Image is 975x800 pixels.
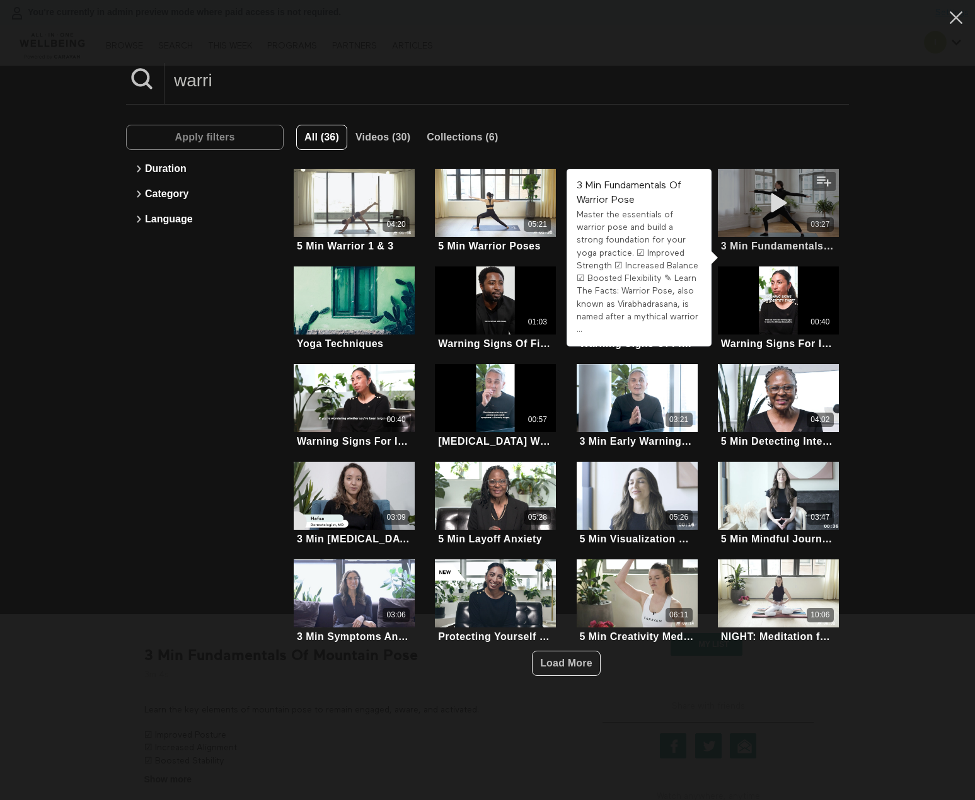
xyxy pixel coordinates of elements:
div: Protecting Yourself From Financial Fraud [438,631,553,643]
div: NIGHT: Meditation for Sleep [721,631,836,643]
button: Videos (30) [347,125,418,150]
div: 00:40 [387,414,406,425]
button: Category [132,181,277,207]
div: 05:28 [528,512,547,523]
a: 5 Min Visualization Meditation For Restful Sleep05:265 Min Visualization Meditation For Restful S... [577,462,698,547]
a: Warning Signs For Identity Theft (Highlight)00:40Warning Signs For Identity Theft (Highlight) [294,364,415,449]
span: Load More [540,658,592,668]
div: 10:06 [811,610,829,620]
a: 5 Min Layoff Anxiety05:285 Min Layoff Anxiety [435,462,556,547]
a: 5 Min Mindful Journaling For Better Sleep03:475 Min Mindful Journaling For Better Sleep [718,462,839,547]
a: 5 Min Detecting Interview Red Flags For Interviewers04:025 Min Detecting Interview Red Flags For ... [718,364,839,449]
button: Duration [132,156,277,181]
a: 5 Min Warrior Poses05:215 Min Warrior Poses [435,169,556,254]
a: 3 Min Early Warning Signs Of Kidney Disease03:213 Min Early Warning Signs Of [MEDICAL_DATA] [577,364,698,449]
span: Videos (30) [355,132,410,142]
button: Language [132,207,277,232]
input: Search [164,63,849,98]
strong: 3 Min Fundamentals Of Warrior Pose [577,181,681,205]
a: Prostate Cancer Warning Symptoms (Highlight)00:57[MEDICAL_DATA] Warning Symptoms (Highlight) [435,364,556,449]
div: 3 Min Symptoms And Signs Of [MEDICAL_DATA] [297,631,412,643]
div: 5 Min Layoff Anxiety [438,533,542,545]
a: Protecting Yourself From Financial FraudProtecting Yourself From Financial Fraud [435,559,556,644]
div: 03:09 [387,512,406,523]
a: Yoga TechniquesYoga Techniques [294,266,415,351]
div: 03:06 [387,610,406,620]
div: Master the essentials of warrior pose and build a strong foundation for your yoga practice. ☑ Imp... [577,209,701,336]
div: 5 Min Visualization Meditation For Restful Sleep [579,533,694,545]
div: [MEDICAL_DATA] Warning Symptoms (Highlight) [438,435,553,447]
div: Yoga Techniques [297,338,384,350]
div: 04:02 [811,414,829,425]
span: All (36) [304,132,339,142]
a: 5 Min Warrior 1 & 304:205 Min Warrior 1 & 3 [294,169,415,254]
div: 05:21 [528,219,547,230]
div: Warning Signs For Identity Theft (Highlight) [297,435,412,447]
div: 06:11 [669,610,688,620]
div: 5 Min Mindful Journaling For Better Sleep [721,533,836,545]
div: 00:57 [528,414,547,425]
button: All (36) [296,125,347,150]
div: 3 Min Fundamentals Of Warrior Pose [721,240,836,252]
div: Warning Signs Of Financial Decision Fatigue (Highlight) [438,338,553,350]
div: 01:03 [528,317,547,328]
button: Load More [532,651,601,676]
div: 5 Min Detecting Interview Red Flags For Interviewers [721,435,836,447]
div: 03:21 [669,414,688,425]
div: 3 Min Early Warning Signs Of [MEDICAL_DATA] [579,435,694,447]
div: 03:47 [811,512,829,523]
div: 5 Min Warrior 1 & 3 [297,240,394,252]
div: 5 Min Creativity Meditation [579,631,694,643]
span: Collections (6) [427,132,498,142]
button: Add to my list [812,172,836,191]
div: 04:20 [387,219,406,230]
div: 03:27 [811,219,829,230]
div: Warning Signs For Identity Theft (Highlight) [721,338,836,350]
button: Collections (6) [418,125,506,150]
div: 3 Min [MEDICAL_DATA] Self-Check [297,533,412,545]
a: 3 Min Fundamentals Of Warrior Pose03:273 Min Fundamentals Of Warrior Pose [718,169,839,254]
a: 3 Min Symptoms And Signs Of Heart Failure03:063 Min Symptoms And Signs Of [MEDICAL_DATA] [294,559,415,644]
a: 3 Min Skin Cancer Self-Check03:093 Min [MEDICAL_DATA] Self-Check [294,462,415,547]
div: 00:40 [811,317,829,328]
a: NIGHT: Meditation for Sleep10:06NIGHT: Meditation for Sleep [718,559,839,644]
div: 5 Min Warrior Poses [438,240,541,252]
div: 05:26 [669,512,688,523]
a: Warning Signs Of Financial Decision Fatigue (Highlight)01:03Warning Signs Of Financial Decision F... [435,266,556,351]
a: Warning Signs For Identity Theft (Highlight)00:40Warning Signs For Identity Theft (Highlight) [718,266,839,351]
a: 5 Min Creativity Meditation06:115 Min Creativity Meditation [577,559,698,644]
